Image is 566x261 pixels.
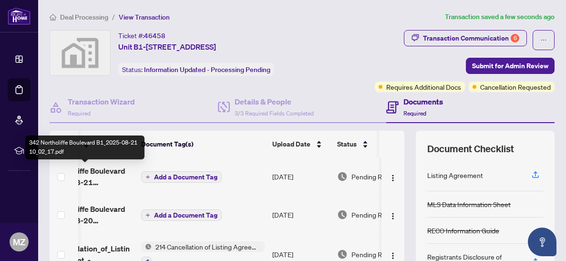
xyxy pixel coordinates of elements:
[118,30,165,41] div: Ticket #:
[389,212,397,220] img: Logo
[427,225,499,236] div: RECO Information Guide
[144,31,165,40] span: 46458
[337,171,348,182] img: Document Status
[154,174,217,180] span: Add a Document Tag
[152,241,265,252] span: 214 Cancellation of Listing Agreement - Authority to Offer for Lease
[511,34,519,42] div: 6
[60,13,108,21] span: Deal Processing
[427,199,511,209] div: MLS Data Information Sheet
[141,241,152,252] img: Status Icon
[50,31,110,75] img: svg%3e
[112,11,115,22] li: /
[427,142,514,156] span: Document Checklist
[427,170,483,180] div: Listing Agreement
[389,252,397,260] img: Logo
[268,131,333,157] th: Upload Date
[333,131,414,157] th: Status
[235,110,314,117] span: 3/3 Required Fields Completed
[403,110,426,117] span: Required
[144,65,270,74] span: Information Updated - Processing Pending
[385,169,401,184] button: Logo
[528,228,556,256] button: Open asap
[404,30,527,46] button: Transaction Communication6
[337,209,348,220] img: Document Status
[68,110,91,117] span: Required
[32,131,137,157] th: (9) File Name
[141,209,222,221] button: Add a Document Tag
[351,249,399,260] span: Pending Review
[137,131,268,157] th: Document Tag(s)
[25,136,144,159] div: 342 Northcliffe Boulevard B1_2025-08-21 10_02_17.pdf
[403,96,443,107] h4: Documents
[145,175,150,179] span: plus
[119,13,170,21] span: View Transaction
[472,58,548,73] span: Submit for Admin Review
[36,165,134,188] span: 342 Northcliffe Boulevard B1_2025-08-21 10_02_17.pdf
[351,171,399,182] span: Pending Review
[445,11,555,22] article: Transaction saved a few seconds ago
[235,96,314,107] h4: Details & People
[423,31,519,46] div: Transaction Communication
[50,14,56,21] span: home
[36,203,134,226] span: 342 Northcliffe Boulevard B1_2025-08-20 21_09_54.pdf
[13,235,25,249] span: MZ
[268,157,333,196] td: [DATE]
[118,41,216,52] span: Unit B1-[STREET_ADDRESS]
[389,174,397,182] img: Logo
[145,213,150,218] span: plus
[268,196,333,234] td: [DATE]
[540,37,547,43] span: ellipsis
[466,58,555,74] button: Submit for Admin Review
[8,7,31,25] img: logo
[385,207,401,222] button: Logo
[154,212,217,219] span: Add a Document Tag
[118,63,274,76] div: Status:
[141,171,222,183] button: Add a Document Tag
[272,139,310,149] span: Upload Date
[480,82,551,92] span: Cancellation Requested
[351,209,399,220] span: Pending Review
[386,82,461,92] span: Requires Additional Docs
[337,139,357,149] span: Status
[68,96,135,107] h4: Transaction Wizard
[337,249,348,260] img: Document Status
